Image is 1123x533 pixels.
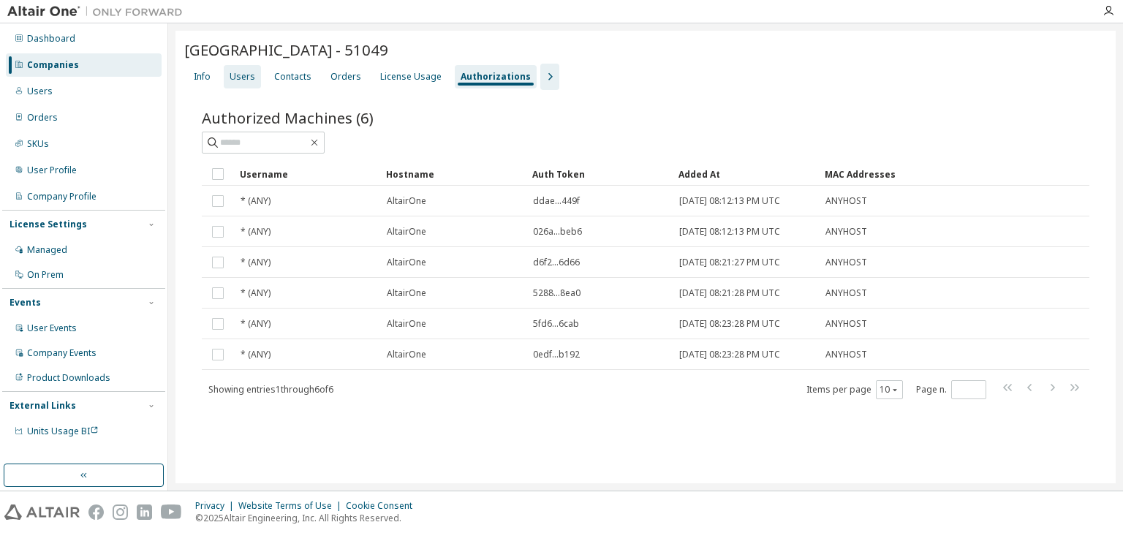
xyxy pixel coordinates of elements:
div: Events [10,297,41,309]
p: © 2025 Altair Engineering, Inc. All Rights Reserved. [195,512,421,524]
span: 026a...beb6 [533,226,582,238]
img: linkedin.svg [137,504,152,520]
div: SKUs [27,138,49,150]
span: AltairOne [387,195,426,207]
span: ddae...449f [533,195,580,207]
div: Companies [27,59,79,71]
div: Dashboard [27,33,75,45]
div: Cookie Consent [346,500,421,512]
span: [GEOGRAPHIC_DATA] - 51049 [184,39,388,60]
div: Authorizations [461,71,531,83]
img: Altair One [7,4,190,19]
span: [DATE] 08:23:28 PM UTC [679,349,780,360]
span: [DATE] 08:12:13 PM UTC [679,195,780,207]
div: License Usage [380,71,442,83]
div: Auth Token [532,162,667,186]
div: Users [27,86,53,97]
div: User Profile [27,165,77,176]
span: d6f2...6d66 [533,257,580,268]
button: 10 [880,384,899,396]
div: Company Events [27,347,97,359]
span: ANYHOST [825,349,867,360]
span: * (ANY) [241,287,271,299]
div: Contacts [274,71,311,83]
span: ANYHOST [825,318,867,330]
span: [DATE] 08:21:27 PM UTC [679,257,780,268]
img: instagram.svg [113,504,128,520]
span: ANYHOST [825,257,867,268]
span: [DATE] 08:21:28 PM UTC [679,287,780,299]
span: Page n. [916,380,986,399]
div: Info [194,71,211,83]
div: Hostname [386,162,521,186]
span: Authorized Machines (6) [202,107,374,128]
div: Added At [678,162,813,186]
span: * (ANY) [241,226,271,238]
div: Username [240,162,374,186]
span: AltairOne [387,287,426,299]
span: 5288...8ea0 [533,287,581,299]
span: AltairOne [387,257,426,268]
div: MAC Addresses [825,162,936,186]
span: * (ANY) [241,195,271,207]
span: * (ANY) [241,349,271,360]
span: ANYHOST [825,287,867,299]
img: youtube.svg [161,504,182,520]
span: Units Usage BI [27,425,99,437]
span: AltairOne [387,349,426,360]
div: Orders [27,112,58,124]
span: AltairOne [387,318,426,330]
div: User Events [27,322,77,334]
span: ANYHOST [825,226,867,238]
div: On Prem [27,269,64,281]
div: Managed [27,244,67,256]
span: * (ANY) [241,318,271,330]
span: [DATE] 08:23:28 PM UTC [679,318,780,330]
div: Website Terms of Use [238,500,346,512]
span: 0edf...b192 [533,349,580,360]
span: ANYHOST [825,195,867,207]
span: 5fd6...6cab [533,318,579,330]
span: AltairOne [387,226,426,238]
div: Product Downloads [27,372,110,384]
div: Privacy [195,500,238,512]
span: * (ANY) [241,257,271,268]
span: [DATE] 08:12:13 PM UTC [679,226,780,238]
img: altair_logo.svg [4,504,80,520]
div: Users [230,71,255,83]
div: Company Profile [27,191,97,203]
span: Showing entries 1 through 6 of 6 [208,383,333,396]
div: License Settings [10,219,87,230]
span: Items per page [806,380,903,399]
div: External Links [10,400,76,412]
img: facebook.svg [88,504,104,520]
div: Orders [330,71,361,83]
